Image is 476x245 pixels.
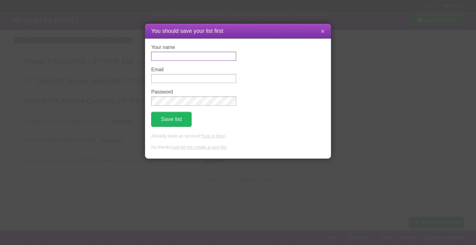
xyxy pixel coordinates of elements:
label: Your name [151,45,236,50]
p: Already have an account? . [151,133,325,140]
button: Save list [151,112,192,127]
label: Email [151,67,236,72]
a: just let me create a new list [173,145,227,150]
a: Log in here [203,133,225,138]
label: Password [151,89,236,95]
p: No thanks, . [151,144,325,151]
h1: You should save your list first [151,27,325,35]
